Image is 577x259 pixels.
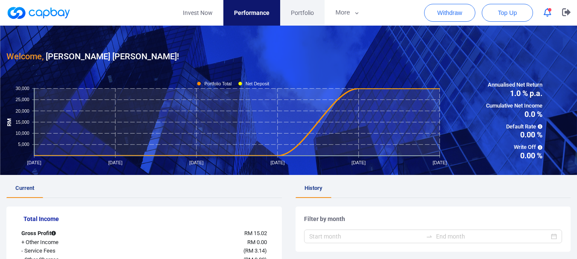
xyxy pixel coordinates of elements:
tspan: 15,000 [15,119,29,124]
h5: Filter by month [304,215,562,223]
tspan: [DATE] [270,160,284,165]
span: 0.00 % [486,152,542,160]
span: History [305,185,322,191]
span: Portfolio [291,8,314,17]
div: ( ) [123,247,273,256]
button: Top Up [482,4,533,22]
span: Top Up [498,9,517,17]
span: 0.0 % [486,111,542,118]
tspan: 10,000 [15,131,29,136]
span: Performance [234,8,269,17]
span: Current [15,185,34,191]
tspan: RM [6,118,12,126]
h3: [PERSON_NAME] [PERSON_NAME] ! [6,49,179,63]
div: Gross Profit [15,229,123,238]
tspan: [DATE] [433,160,447,165]
tspan: 20,000 [15,108,29,113]
tspan: [DATE] [351,160,366,165]
span: RM 15.02 [244,230,267,236]
input: Start month [309,232,422,241]
input: End month [436,232,549,241]
span: 0.00 % [486,131,542,139]
span: 1.0 % p.a. [486,90,542,97]
span: Annualised Net Return [486,81,542,90]
tspan: Net Deposit [246,81,269,86]
span: RM 3.14 [245,247,265,254]
h5: Total Income [23,215,273,223]
tspan: Portfolio Total [205,81,232,86]
span: Welcome, [6,51,44,61]
div: - Service Fees [15,247,123,256]
tspan: 5,000 [18,142,29,147]
tspan: [DATE] [108,160,122,165]
span: Write Off [486,143,542,152]
tspan: [DATE] [27,160,41,165]
span: to [426,233,433,240]
tspan: 30,000 [15,86,29,91]
span: Default Rate [486,122,542,131]
div: + Other Income [15,238,123,247]
tspan: [DATE] [189,160,203,165]
tspan: 25,000 [15,97,29,102]
span: swap-right [426,233,433,240]
span: Cumulative Net Income [486,102,542,111]
span: RM 0.00 [247,239,267,245]
button: Withdraw [424,4,475,22]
